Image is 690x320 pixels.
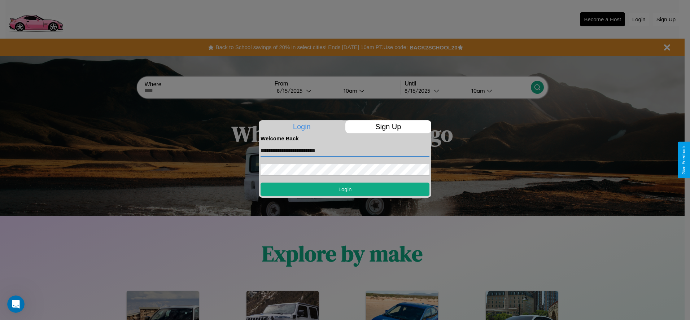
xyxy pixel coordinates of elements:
[345,120,432,133] p: Sign Up
[261,135,429,141] h4: Welcome Back
[681,145,686,175] div: Give Feedback
[261,183,429,196] button: Login
[7,295,25,313] iframe: Intercom live chat
[259,120,345,133] p: Login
